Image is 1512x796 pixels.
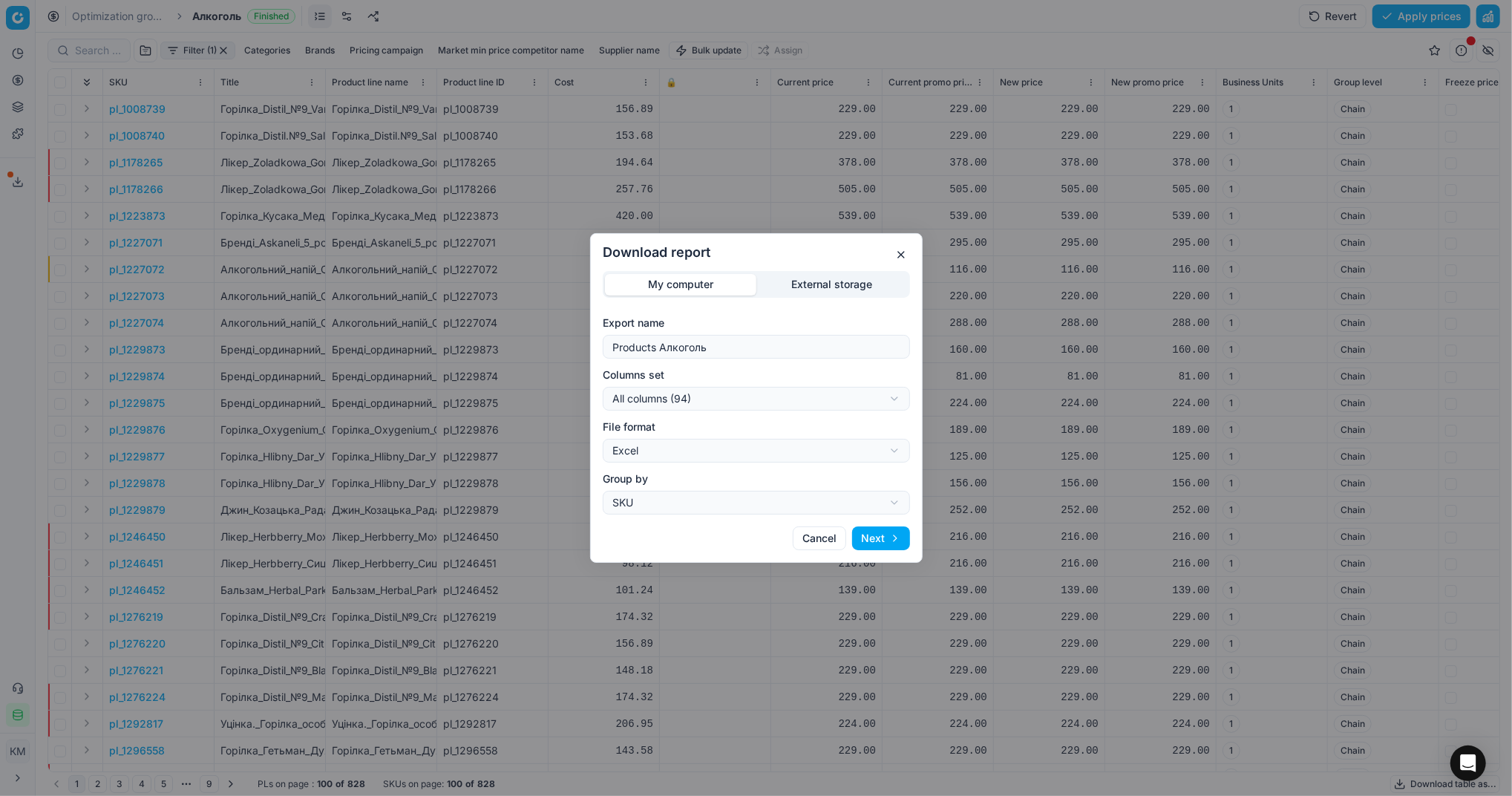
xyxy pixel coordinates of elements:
[852,526,910,550] button: Next
[603,246,910,259] h2: Download report
[756,274,908,296] button: External storage
[603,420,910,434] label: File format
[603,368,910,382] label: Columns set
[793,526,846,550] button: Cancel
[605,274,756,296] button: My computer
[603,472,910,486] label: Group by
[603,316,910,330] label: Export name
